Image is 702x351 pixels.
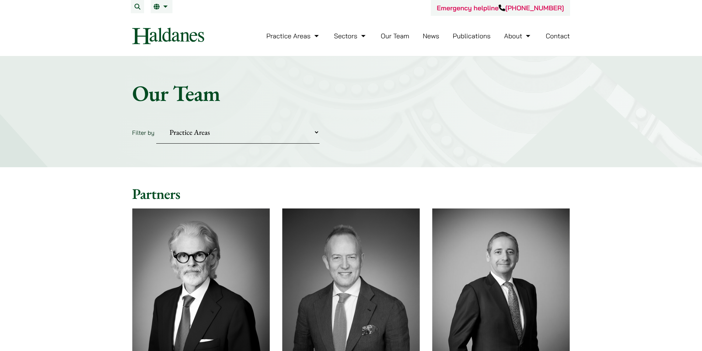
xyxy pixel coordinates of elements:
[132,80,570,106] h1: Our Team
[453,32,491,40] a: Publications
[266,32,321,40] a: Practice Areas
[334,32,367,40] a: Sectors
[504,32,532,40] a: About
[546,32,570,40] a: Contact
[154,4,170,10] a: EN
[132,28,204,44] img: Logo of Haldanes
[437,4,564,12] a: Emergency helpline[PHONE_NUMBER]
[132,185,570,203] h2: Partners
[423,32,439,40] a: News
[132,129,155,136] label: Filter by
[381,32,409,40] a: Our Team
